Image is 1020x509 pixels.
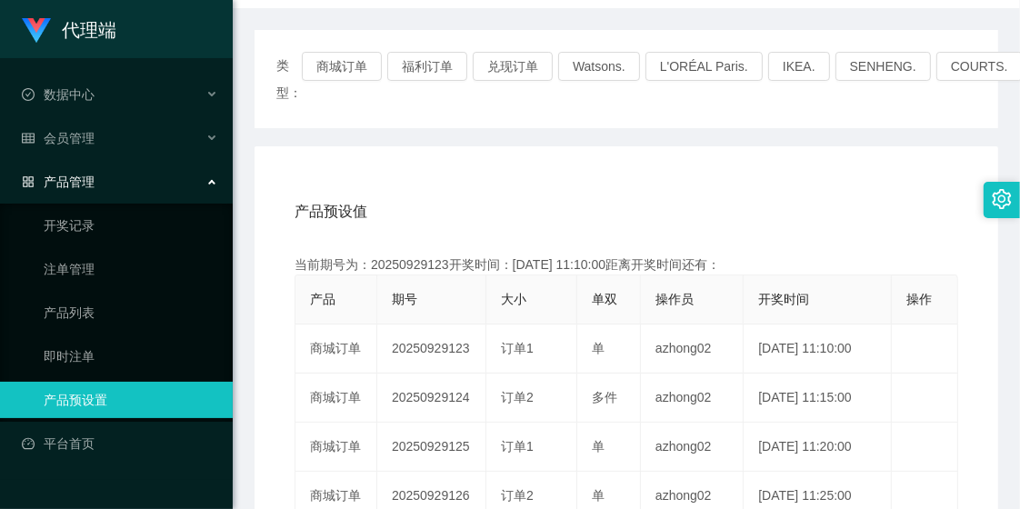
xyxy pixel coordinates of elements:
[22,175,35,188] i: 图标: appstore-o
[501,488,534,503] span: 订单2
[501,439,534,454] span: 订单1
[641,374,744,423] td: azhong02
[295,201,367,223] span: 产品预设值
[44,338,218,374] a: 即时注单
[592,292,617,306] span: 单双
[44,382,218,418] a: 产品预设置
[295,324,377,374] td: 商城订单
[645,52,763,81] button: L'ORÉAL Paris.
[558,52,640,81] button: Watsons.
[501,341,534,355] span: 订单1
[377,374,486,423] td: 20250929124
[744,324,891,374] td: [DATE] 11:10:00
[501,390,534,404] span: 订单2
[22,88,35,101] i: 图标: check-circle-o
[655,292,694,306] span: 操作员
[835,52,931,81] button: SENHENG.
[392,292,417,306] span: 期号
[295,255,958,274] div: 当前期号为：20250929123开奖时间：[DATE] 11:10:00距离开奖时间还有：
[22,175,95,189] span: 产品管理
[592,341,605,355] span: 单
[310,292,335,306] span: 产品
[22,18,51,44] img: logo.9652507e.png
[44,207,218,244] a: 开奖记录
[22,87,95,102] span: 数据中心
[592,439,605,454] span: 单
[473,52,553,81] button: 兑现订单
[744,423,891,472] td: [DATE] 11:20:00
[22,132,35,145] i: 图标: table
[906,292,932,306] span: 操作
[22,425,218,462] a: 图标: dashboard平台首页
[758,292,809,306] span: 开奖时间
[641,423,744,472] td: azhong02
[387,52,467,81] button: 福利订单
[377,423,486,472] td: 20250929125
[22,22,116,36] a: 代理端
[744,374,891,423] td: [DATE] 11:15:00
[592,390,617,404] span: 多件
[295,423,377,472] td: 商城订单
[501,292,526,306] span: 大小
[276,52,302,106] span: 类型：
[62,1,116,59] h1: 代理端
[295,374,377,423] td: 商城订单
[44,294,218,331] a: 产品列表
[592,488,605,503] span: 单
[768,52,830,81] button: IKEA.
[302,52,382,81] button: 商城订单
[377,324,486,374] td: 20250929123
[22,131,95,145] span: 会员管理
[641,324,744,374] td: azhong02
[992,189,1012,209] i: 图标: setting
[44,251,218,287] a: 注单管理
